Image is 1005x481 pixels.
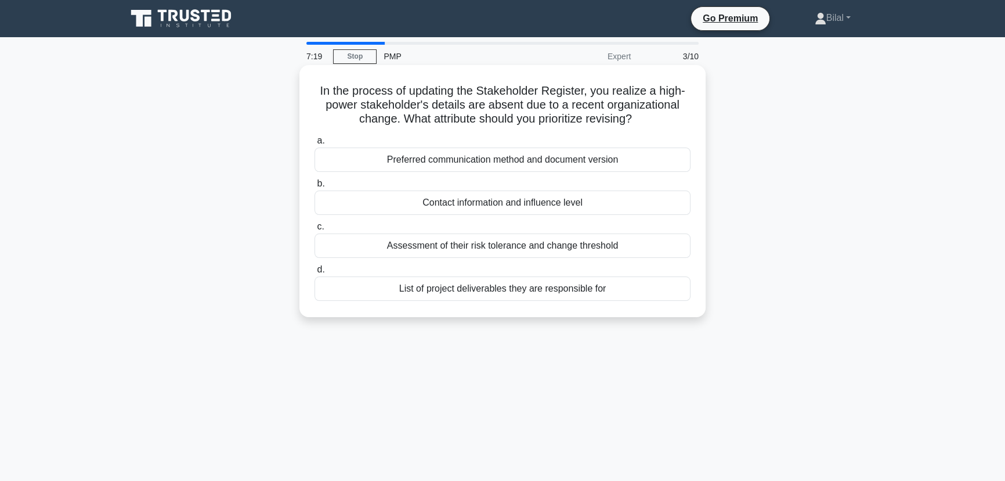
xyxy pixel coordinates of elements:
[317,264,324,274] span: d.
[317,178,324,188] span: b.
[314,234,691,258] div: Assessment of their risk tolerance and change threshold
[536,45,638,68] div: Expert
[638,45,706,68] div: 3/10
[314,148,691,172] div: Preferred communication method and document version
[333,49,377,64] a: Stop
[314,277,691,301] div: List of project deliverables they are responsible for
[299,45,333,68] div: 7:19
[787,6,879,30] a: Bilal
[313,84,692,127] h5: In the process of updating the Stakeholder Register, you realize a high-power stakeholder's detai...
[317,135,324,145] span: a.
[314,191,691,215] div: Contact information and influence level
[696,11,765,26] a: Go Premium
[377,45,536,68] div: PMP
[317,221,324,231] span: c.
